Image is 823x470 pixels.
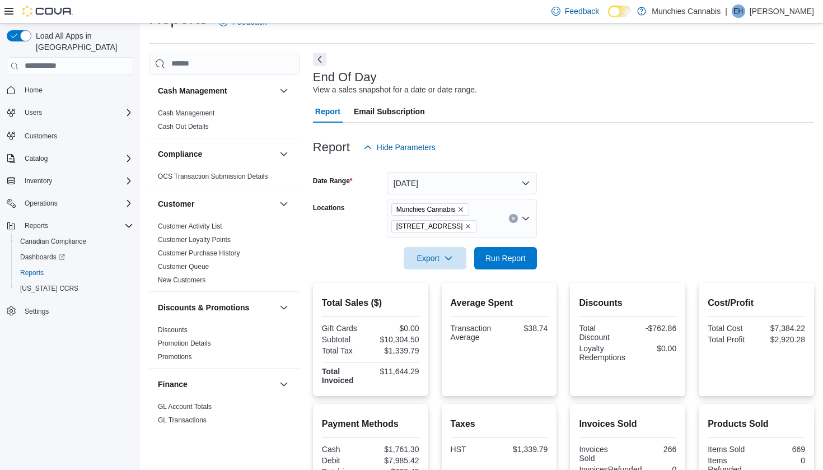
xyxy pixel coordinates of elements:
[2,218,138,234] button: Reports
[708,335,754,344] div: Total Profit
[509,214,518,223] button: Clear input
[158,326,188,334] a: Discounts
[20,174,133,188] span: Inventory
[158,379,188,390] h3: Finance
[149,220,300,291] div: Customer
[158,353,192,361] a: Promotions
[158,85,275,96] button: Cash Management
[451,296,548,310] h2: Average Spent
[359,136,440,159] button: Hide Parameters
[158,148,275,160] button: Compliance
[25,108,42,117] span: Users
[373,324,419,333] div: $0.00
[322,296,419,310] h2: Total Sales ($)
[158,302,249,313] h3: Discounts & Promotions
[11,281,138,296] button: [US_STATE] CCRS
[25,154,48,163] span: Catalog
[759,445,805,454] div: 669
[158,148,202,160] h3: Compliance
[373,445,419,454] div: $1,761.30
[149,106,300,138] div: Cash Management
[25,199,58,208] span: Operations
[404,247,466,269] button: Export
[2,82,138,98] button: Home
[313,71,377,84] h3: End Of Day
[313,84,477,96] div: View a sales snapshot for a date or date range.
[608,6,632,17] input: Dark Mode
[277,147,291,161] button: Compliance
[652,4,721,18] p: Munchies Cannabis
[20,128,133,142] span: Customers
[16,235,133,248] span: Canadian Compliance
[732,4,745,18] div: Elias Hanna
[313,203,345,212] label: Locations
[20,152,133,165] span: Catalog
[313,141,350,154] h3: Report
[20,219,133,232] span: Reports
[20,106,133,119] span: Users
[579,344,625,362] div: Loyalty Redemptions
[11,249,138,265] a: Dashboards
[16,250,133,264] span: Dashboards
[20,197,133,210] span: Operations
[2,173,138,189] button: Inventory
[158,198,275,210] button: Customer
[377,142,436,153] span: Hide Parameters
[20,197,62,210] button: Operations
[277,301,291,314] button: Discounts & Promotions
[16,282,83,295] a: [US_STATE] CCRS
[158,416,207,424] a: GL Transactions
[396,221,463,232] span: [STREET_ADDRESS]
[373,367,419,376] div: $11,644.29
[20,174,57,188] button: Inventory
[579,417,676,431] h2: Invoices Sold
[322,346,368,355] div: Total Tax
[322,456,368,465] div: Debit
[20,284,78,293] span: [US_STATE] CCRS
[25,176,52,185] span: Inventory
[2,105,138,120] button: Users
[2,151,138,166] button: Catalog
[322,324,368,333] div: Gift Cards
[457,206,464,213] button: Remove Munchies Cannabis from selection in this group
[16,266,48,280] a: Reports
[322,367,354,385] strong: Total Invoiced
[158,379,275,390] button: Finance
[565,6,599,17] span: Feedback
[16,235,91,248] a: Canadian Compliance
[158,302,275,313] button: Discounts & Promotions
[630,344,676,353] div: $0.00
[354,100,425,123] span: Email Subscription
[579,324,625,342] div: Total Discount
[16,250,69,264] a: Dashboards
[158,403,212,411] a: GL Account Totals
[16,282,133,295] span: Washington CCRS
[20,152,52,165] button: Catalog
[391,220,477,232] span: 131 Beechwood Ave
[25,86,43,95] span: Home
[387,172,537,194] button: [DATE]
[158,85,227,96] h3: Cash Management
[759,324,805,333] div: $7,384.22
[22,6,73,17] img: Cova
[2,303,138,319] button: Settings
[11,234,138,249] button: Canadian Compliance
[277,84,291,97] button: Cash Management
[2,196,138,211] button: Operations
[322,445,368,454] div: Cash
[734,4,743,18] span: EH
[373,456,419,465] div: $7,985.42
[20,219,53,232] button: Reports
[579,296,676,310] h2: Discounts
[759,456,805,465] div: 0
[322,335,368,344] div: Subtotal
[158,222,222,230] a: Customer Activity List
[708,296,805,310] h2: Cost/Profit
[20,237,86,246] span: Canadian Compliance
[750,4,814,18] p: [PERSON_NAME]
[2,127,138,143] button: Customers
[20,106,46,119] button: Users
[149,170,300,188] div: Compliance
[485,253,526,264] span: Run Report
